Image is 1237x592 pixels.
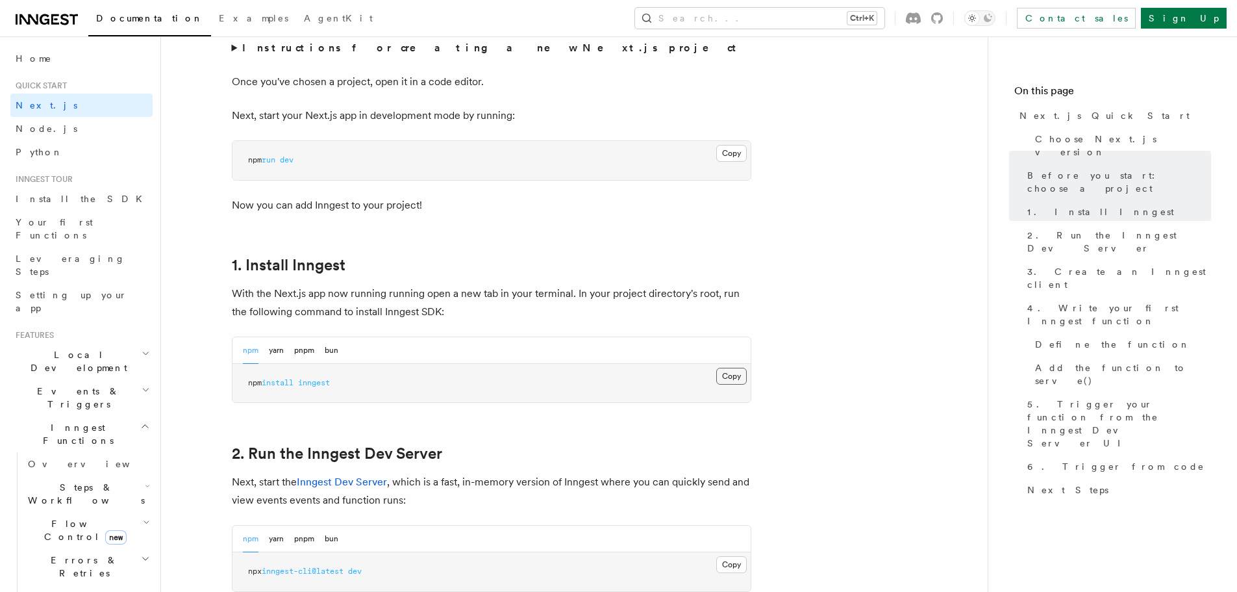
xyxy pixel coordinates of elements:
[232,285,751,321] p: With the Next.js app now running running open a new tab in your terminal. In your project directo...
[105,530,127,545] span: new
[1014,83,1211,104] h4: On this page
[716,556,747,573] button: Copy
[16,290,127,313] span: Setting up your app
[847,12,877,25] kbd: Ctrl+K
[10,421,140,447] span: Inngest Functions
[248,155,262,164] span: npm
[10,330,54,341] span: Features
[1027,302,1211,328] span: 4. Write your first Inngest function
[23,554,141,580] span: Errors & Retries
[10,81,67,91] span: Quick start
[294,526,314,552] button: pnpm
[325,337,338,364] button: bun
[10,380,153,416] button: Events & Triggers
[1027,483,1108,496] span: Next Steps
[1027,205,1174,218] span: 1. Install Inngest
[1027,460,1205,473] span: 6. Trigger from code
[10,416,153,452] button: Inngest Functions
[1030,356,1211,393] a: Add the function to serve()
[96,13,203,23] span: Documentation
[262,378,294,387] span: install
[325,526,338,552] button: bun
[1022,164,1211,200] a: Before you start: choose a project
[232,473,751,509] p: Next, start the , which is a fast, in-memory version of Inngest where you can quickly send and vi...
[1017,8,1136,29] a: Contact sales
[10,140,153,164] a: Python
[1141,8,1227,29] a: Sign Up
[10,283,153,320] a: Setting up your app
[1030,333,1211,356] a: Define the function
[1027,398,1211,450] span: 5. Trigger your function from the Inngest Dev Server UI
[243,337,258,364] button: npm
[10,94,153,117] a: Next.js
[269,337,284,364] button: yarn
[242,42,742,54] strong: Instructions for creating a new Next.js project
[232,73,751,91] p: Once you've chosen a project, open it in a code editor.
[1030,127,1211,164] a: Choose Next.js version
[10,348,142,374] span: Local Development
[16,253,125,277] span: Leveraging Steps
[211,4,296,35] a: Examples
[1022,296,1211,333] a: 4. Write your first Inngest function
[23,481,145,507] span: Steps & Workflows
[248,567,262,576] span: npx
[262,567,344,576] span: inngest-cli@latest
[1035,338,1190,351] span: Define the function
[232,444,442,463] a: 2. Run the Inngest Dev Server
[16,147,63,157] span: Python
[1022,260,1211,296] a: 3. Create an Inngest client
[23,548,153,585] button: Errors & Retries
[243,526,258,552] button: npm
[1022,393,1211,455] a: 5. Trigger your function from the Inngest Dev Server UI
[1022,200,1211,224] a: 1. Install Inngest
[348,567,362,576] span: dev
[23,517,143,543] span: Flow Control
[28,459,162,469] span: Overview
[10,211,153,247] a: Your first Functions
[10,187,153,211] a: Install the SDK
[10,385,142,411] span: Events & Triggers
[1035,133,1211,159] span: Choose Next.js version
[248,378,262,387] span: npm
[269,526,284,552] button: yarn
[1027,265,1211,291] span: 3. Create an Inngest client
[16,217,93,240] span: Your first Functions
[232,107,751,125] p: Next, start your Next.js app in development mode by running:
[1035,361,1211,387] span: Add the function to serve()
[280,155,294,164] span: dev
[1027,229,1211,255] span: 2. Run the Inngest Dev Server
[964,10,995,26] button: Toggle dark mode
[716,368,747,385] button: Copy
[10,47,153,70] a: Home
[10,117,153,140] a: Node.js
[298,378,330,387] span: inngest
[88,4,211,36] a: Documentation
[16,194,150,204] span: Install the SDK
[262,155,275,164] span: run
[10,247,153,283] a: Leveraging Steps
[23,476,153,512] button: Steps & Workflows
[10,174,73,185] span: Inngest tour
[23,512,153,548] button: Flow Controlnew
[1022,478,1211,502] a: Next Steps
[296,4,381,35] a: AgentKit
[297,476,387,488] a: Inngest Dev Server
[1019,109,1190,122] span: Next.js Quick Start
[1014,104,1211,127] a: Next.js Quick Start
[1022,455,1211,478] a: 6. Trigger from code
[23,452,153,476] a: Overview
[16,100,77,110] span: Next.js
[232,256,345,274] a: 1. Install Inngest
[232,196,751,214] p: Now you can add Inngest to your project!
[294,337,314,364] button: pnpm
[1027,169,1211,195] span: Before you start: choose a project
[16,123,77,134] span: Node.js
[716,145,747,162] button: Copy
[635,8,884,29] button: Search...Ctrl+K
[219,13,288,23] span: Examples
[16,52,52,65] span: Home
[1022,224,1211,260] a: 2. Run the Inngest Dev Server
[232,39,751,57] summary: Instructions for creating a new Next.js project
[304,13,373,23] span: AgentKit
[10,343,153,380] button: Local Development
